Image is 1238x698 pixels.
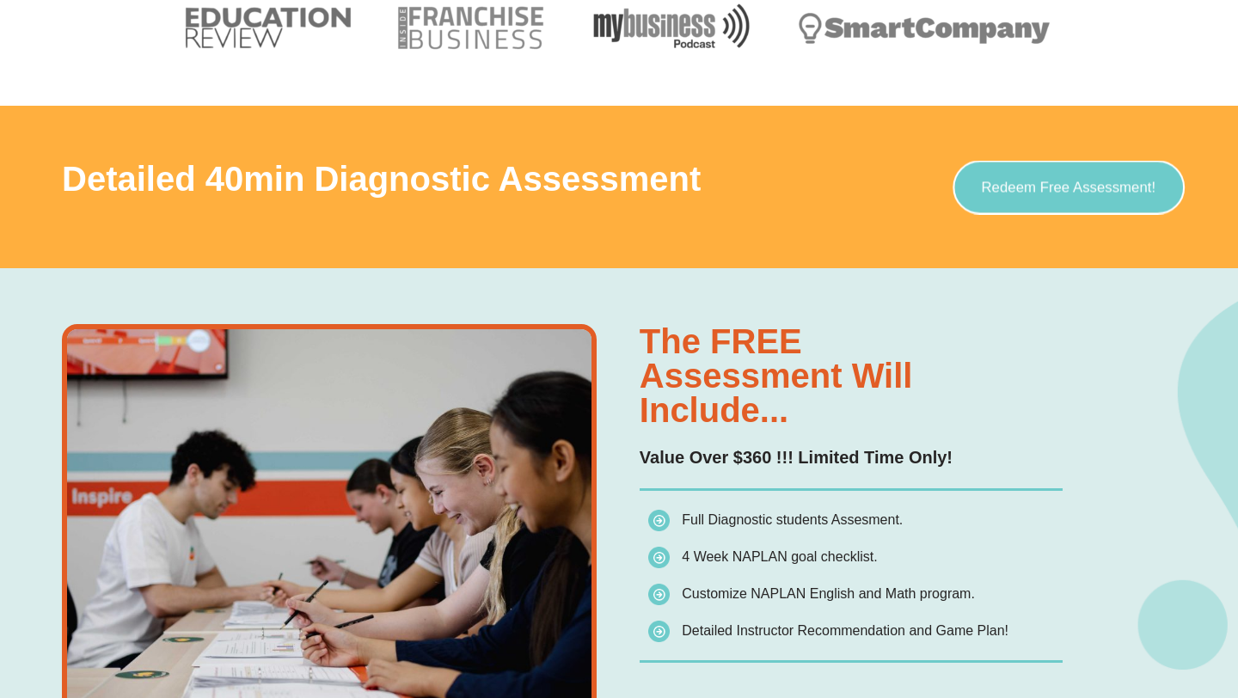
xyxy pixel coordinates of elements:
[682,623,1008,638] span: Detailed Instructor Recommendation and Game Plan!
[640,324,1063,427] h3: The FREE assessment will include...
[648,584,670,605] img: icon-list.png
[682,586,975,601] span: Customize NAPLAN English and Math program.
[682,512,903,527] span: Full Diagnostic students Assesment.
[62,162,812,196] h3: Detailed 40min Diagnostic Assessment
[943,504,1238,698] iframe: Chat Widget
[648,510,670,531] img: icon-list.png
[640,444,1063,471] p: Value Over $360 !!! Limited Time Only!
[953,160,1185,214] a: Redeem Free Assessment!
[648,621,670,642] img: icon-list.png
[682,549,877,564] span: 4 Week NAPLAN goal checklist.
[982,180,1156,194] span: Redeem Free Assessment!
[648,547,670,568] img: icon-list.png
